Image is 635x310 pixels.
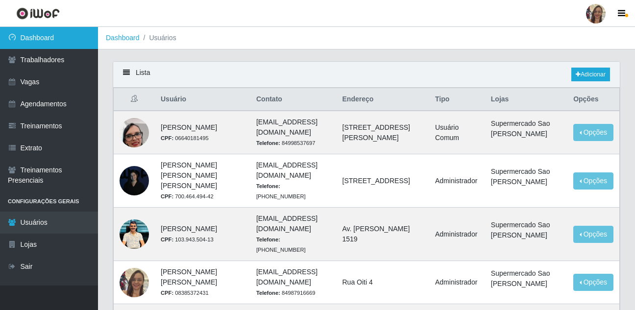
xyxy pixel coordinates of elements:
div: Lista [113,62,620,88]
small: 06640181495 [161,135,209,141]
td: [EMAIL_ADDRESS][DOMAIN_NAME] [250,261,337,304]
small: [PHONE_NUMBER] [256,183,306,199]
strong: Telefone: [256,140,280,146]
td: [EMAIL_ADDRESS][DOMAIN_NAME] [250,208,337,261]
td: [PERSON_NAME] [155,111,250,154]
strong: CPF: [161,135,173,141]
th: Opções [567,88,619,111]
small: 84987916669 [256,290,315,296]
small: [PHONE_NUMBER] [256,237,306,253]
button: Opções [573,274,613,291]
th: Contato [250,88,337,111]
li: Supermercado Sao [PERSON_NAME] [491,119,562,139]
td: Administrador [429,261,485,304]
a: Dashboard [106,34,140,42]
th: Usuário [155,88,250,111]
small: 84998537697 [256,140,315,146]
strong: CPF: [161,237,173,242]
strong: Telefone: [256,183,280,189]
td: [PERSON_NAME] [PERSON_NAME] [PERSON_NAME] [155,154,250,208]
td: [EMAIL_ADDRESS][DOMAIN_NAME] [250,154,337,208]
strong: Telefone: [256,237,280,242]
strong: CPF: [161,290,173,296]
button: Opções [573,226,613,243]
strong: Telefone: [256,290,280,296]
td: [PERSON_NAME] [155,208,250,261]
td: Av. [PERSON_NAME] 1519 [337,208,429,261]
nav: breadcrumb [98,27,635,49]
button: Opções [573,124,613,141]
td: Administrador [429,154,485,208]
button: Opções [573,172,613,190]
li: Supermercado Sao [PERSON_NAME] [491,220,562,240]
small: 700.464.494-42 [161,193,214,199]
td: [EMAIL_ADDRESS][DOMAIN_NAME] [250,111,337,154]
th: Endereço [337,88,429,111]
a: Adicionar [571,68,610,81]
td: [PERSON_NAME] [PERSON_NAME] [155,261,250,304]
img: CoreUI Logo [16,7,60,20]
li: Supermercado Sao [PERSON_NAME] [491,167,562,187]
th: Lojas [485,88,567,111]
small: 103.943.504-13 [161,237,214,242]
td: Administrador [429,208,485,261]
th: Tipo [429,88,485,111]
td: Usuário Comum [429,111,485,154]
td: Rua Oiti 4 [337,261,429,304]
li: Supermercado Sao [PERSON_NAME] [491,268,562,289]
small: 08385372431 [161,290,209,296]
li: Usuários [140,33,176,43]
td: [STREET_ADDRESS][PERSON_NAME] [337,111,429,154]
strong: CPF: [161,193,173,199]
td: [STREET_ADDRESS] [337,154,429,208]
